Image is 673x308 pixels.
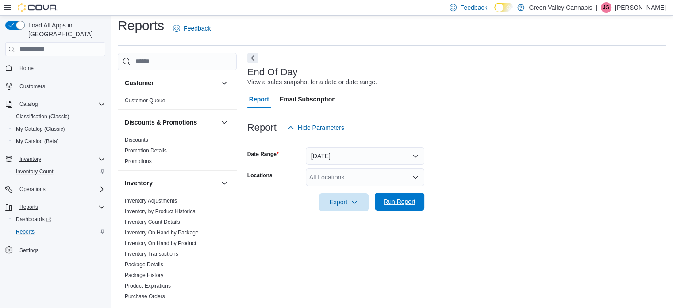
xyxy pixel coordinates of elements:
[247,172,273,179] label: Locations
[12,124,105,134] span: My Catalog (Classic)
[16,202,42,212] button: Reports
[125,293,165,300] a: Purchase Orders
[16,125,65,133] span: My Catalog (Classic)
[306,147,424,165] button: [DATE]
[596,2,597,13] p: |
[125,179,217,187] button: Inventory
[125,137,148,143] a: Discounts
[12,226,38,237] a: Reports
[16,113,69,120] span: Classification (Classic)
[247,122,277,133] h3: Report
[125,208,197,214] a: Inventory by Product Historical
[12,124,69,134] a: My Catalog (Classic)
[16,81,49,92] a: Customers
[16,138,59,145] span: My Catalog (Beta)
[16,81,105,92] span: Customers
[125,148,167,154] a: Promotion Details
[247,151,279,158] label: Date Range
[125,251,178,257] a: Inventory Transactions
[19,101,38,108] span: Catalog
[125,158,152,165] span: Promotions
[12,226,105,237] span: Reports
[125,208,197,215] span: Inventory by Product Historical
[529,2,592,13] p: Green Valley Cannabis
[247,78,377,87] div: View a sales snapshot for a date or date range.
[2,98,109,110] button: Catalog
[9,123,109,135] button: My Catalog (Classic)
[460,3,487,12] span: Feedback
[125,261,163,268] span: Package Details
[118,95,237,109] div: Customer
[2,62,109,74] button: Home
[16,184,105,195] span: Operations
[615,2,666,13] p: [PERSON_NAME]
[125,272,163,279] span: Package History
[319,193,369,211] button: Export
[247,67,298,78] h3: End Of Day
[384,197,415,206] span: Run Report
[12,111,73,122] a: Classification (Classic)
[125,218,180,226] span: Inventory Count Details
[19,186,46,193] span: Operations
[12,214,55,225] a: Dashboards
[125,293,165,300] span: Purchase Orders
[16,154,105,164] span: Inventory
[12,214,105,225] span: Dashboards
[412,174,419,181] button: Open list of options
[298,123,344,132] span: Hide Parameters
[249,90,269,108] span: Report
[125,198,177,204] a: Inventory Adjustments
[219,178,230,188] button: Inventory
[16,228,35,235] span: Reports
[284,119,348,136] button: Hide Parameters
[16,244,105,255] span: Settings
[16,168,54,175] span: Inventory Count
[125,272,163,278] a: Package History
[2,201,109,213] button: Reports
[16,245,42,256] a: Settings
[125,240,196,246] a: Inventory On Hand by Product
[125,118,217,127] button: Discounts & Promotions
[219,78,230,88] button: Customer
[19,83,45,90] span: Customers
[19,203,38,211] span: Reports
[125,78,154,87] h3: Customer
[125,118,197,127] h3: Discounts & Promotions
[9,165,109,178] button: Inventory Count
[9,135,109,148] button: My Catalog (Beta)
[125,97,165,104] a: Customer Queue
[247,53,258,63] button: Next
[603,2,609,13] span: JG
[125,158,152,164] a: Promotions
[125,261,163,268] a: Package Details
[16,154,45,164] button: Inventory
[9,213,109,226] a: Dashboards
[125,179,153,187] h3: Inventory
[125,219,180,225] a: Inventory Count Details
[16,63,37,74] a: Home
[2,183,109,195] button: Operations
[12,136,62,147] a: My Catalog (Beta)
[125,136,148,144] span: Discounts
[9,226,109,238] button: Reports
[12,111,105,122] span: Classification (Classic)
[125,283,171,289] a: Product Expirations
[494,3,513,12] input: Dark Mode
[19,247,38,254] span: Settings
[118,135,237,170] div: Discounts & Promotions
[12,166,105,177] span: Inventory Count
[16,202,105,212] span: Reports
[2,153,109,165] button: Inventory
[324,193,363,211] span: Export
[280,90,336,108] span: Email Subscription
[125,230,199,236] a: Inventory On Hand by Package
[25,21,105,39] span: Load All Apps in [GEOGRAPHIC_DATA]
[184,24,211,33] span: Feedback
[19,65,34,72] span: Home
